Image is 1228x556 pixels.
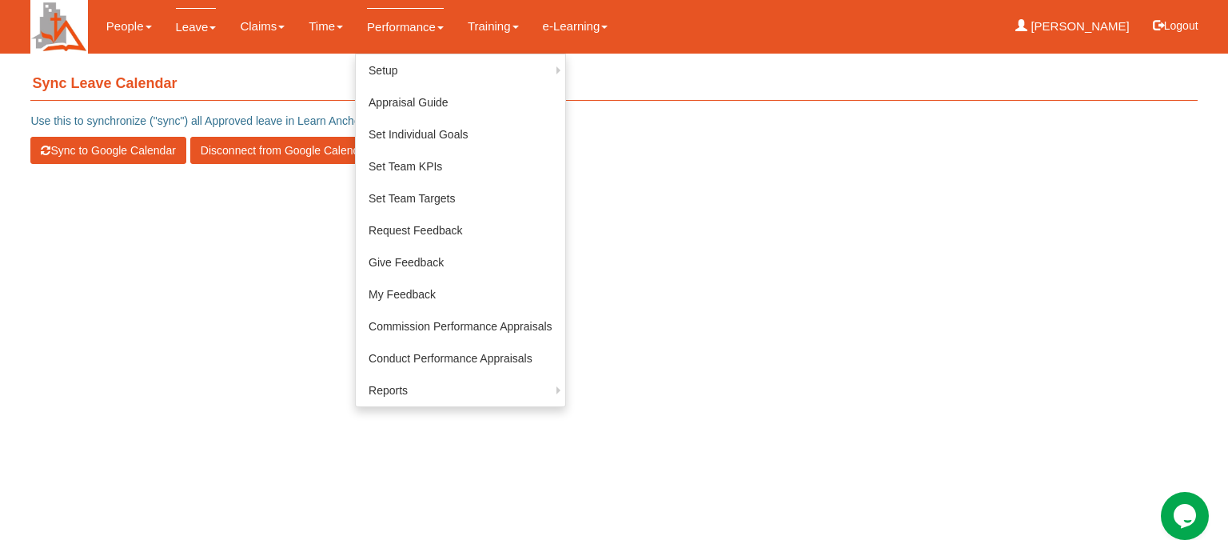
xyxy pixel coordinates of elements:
[356,182,565,214] a: Set Team Targets
[106,8,152,45] a: People
[356,54,565,86] a: Setup
[367,8,444,46] a: Performance
[240,8,285,45] a: Claims
[1142,6,1210,45] button: Logout
[30,137,185,164] button: Sync to Google Calendar
[356,374,565,406] a: Reports
[1161,492,1212,540] iframe: chat widget
[356,278,565,310] a: My Feedback
[356,150,565,182] a: Set Team KPIs
[30,113,1197,129] p: Use this to synchronize ("sync") all Approved leave in Learn Anchor with your company shared cale...
[356,246,565,278] a: Give Feedback
[190,137,380,164] button: Disconnect from Google Calendar
[468,8,519,45] a: Training
[356,118,565,150] a: Set Individual Goals
[356,86,565,118] a: Appraisal Guide
[356,310,565,342] a: Commission Performance Appraisals
[176,8,217,46] a: Leave
[356,214,565,246] a: Request Feedback
[543,8,608,45] a: e-Learning
[1015,8,1130,45] a: [PERSON_NAME]
[309,8,343,45] a: Time
[356,342,565,374] a: Conduct Performance Appraisals
[30,68,1197,101] h4: Sync Leave Calendar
